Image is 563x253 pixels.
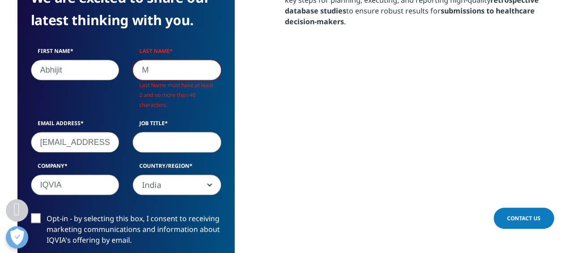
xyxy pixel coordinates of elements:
label: Company [31,162,120,174]
span: India [133,174,221,195]
span: Last Name must have at least 2 and no more than 40 characters. [139,81,213,109]
span: India [133,175,221,196]
label: Opt-in - by selecting this box, I consent to receiving marketing communications and information a... [31,213,221,250]
label: Last Name [133,47,221,60]
label: Job Title [133,119,221,132]
span: Contact Us [507,214,541,222]
a: Contact Us [494,208,554,229]
label: Email Address [31,119,120,132]
label: Country/Region [133,162,221,174]
label: First Name [31,47,120,60]
button: Open Preferences [6,226,28,249]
